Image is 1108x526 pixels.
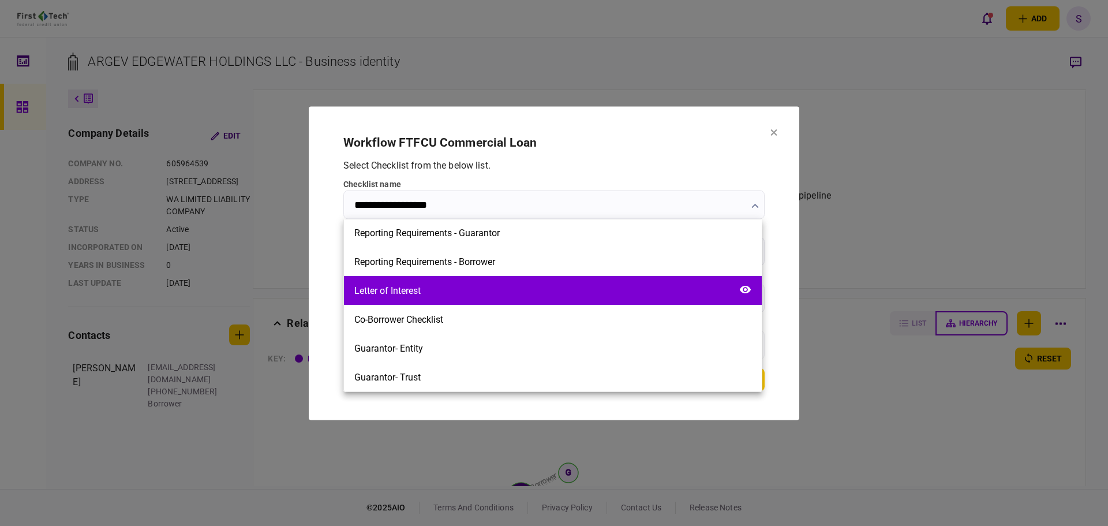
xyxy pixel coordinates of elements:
div: Guarantor- Trust [354,372,421,383]
div: Reporting Requirements - Guarantor [354,227,500,238]
div: Reporting Requirements - Borrower [354,256,495,267]
button: Reporting Requirements - Guarantornameupload typeE-Sign ConsentEditable PDFTax Return, Including ... [344,218,762,247]
button: Guarantor- Trustnameupload type [344,363,762,391]
div: Letter of Interest [354,285,421,296]
div: Guarantor- Entity [354,343,423,354]
button: Reporting Requirements - Borrowernameupload typeE-Sign ConsentEditable PDFTax Return, Including a... [344,247,762,276]
div: Co-Borrower Checklist [354,314,443,325]
button: Co-Borrower Checklistnameupload typeE-Sign ConsentEditable PDF [344,305,762,334]
button: Guarantor- Entitynameupload type [344,334,762,363]
button: Letter of Interestnameupload typeLetter of InterestSend file, fill, uploadE-Sign ConsentEditable PDF [344,276,762,305]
